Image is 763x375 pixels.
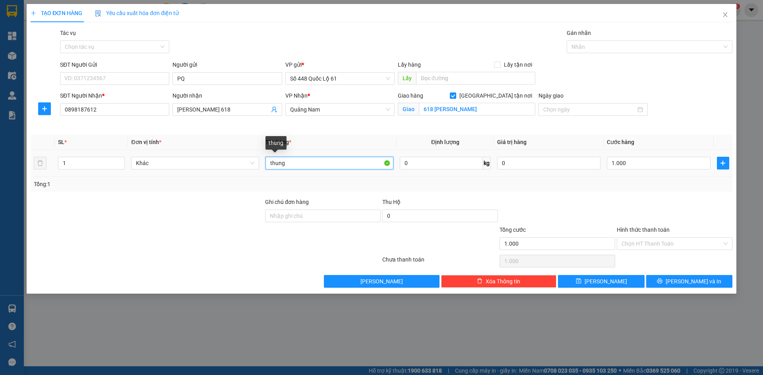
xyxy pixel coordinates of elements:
[657,278,662,285] span: printer
[265,199,309,205] label: Ghi chú đơn hàng
[136,157,254,169] span: Khác
[290,104,390,115] span: Quảng Nam
[285,60,395,69] div: VP gửi
[497,157,600,169] input: 0
[95,10,101,17] img: icon
[567,30,591,36] label: Gán nhãn
[714,4,736,26] button: Close
[717,160,729,166] span: plus
[290,73,390,85] span: Số 448 Quốc Lộ 61
[500,227,526,233] span: Tổng cước
[31,10,82,16] span: TẠO ĐƠN HÀNG
[398,92,423,99] span: Giao hàng
[271,106,277,113] span: user-add
[265,210,381,222] input: Ghi chú đơn hàng
[666,277,721,286] span: [PERSON_NAME] và In
[501,60,535,69] span: Lấy tận nơi
[382,199,401,205] span: Thu Hộ
[538,92,564,99] label: Ngày giao
[617,227,670,233] label: Hình thức thanh toán
[497,139,527,145] span: Giá trị hàng
[265,157,393,169] input: VD: Bàn, Ghế
[60,91,169,100] div: SĐT Người Nhận
[483,157,491,169] span: kg
[398,103,419,115] span: Giao
[431,139,459,145] span: Định lượng
[416,72,535,85] input: Dọc đường
[441,275,557,288] button: deleteXóa Thông tin
[34,157,46,169] button: delete
[646,275,732,288] button: printer[PERSON_NAME] và In
[398,72,416,85] span: Lấy
[285,92,308,99] span: VP Nhận
[58,139,64,145] span: SL
[131,139,161,145] span: Đơn vị tính
[360,277,403,286] span: [PERSON_NAME]
[398,62,421,68] span: Lấy hàng
[324,275,440,288] button: [PERSON_NAME]
[717,157,729,169] button: plus
[585,277,627,286] span: [PERSON_NAME]
[265,136,287,150] div: thung
[543,105,636,114] input: Ngày giao
[38,102,51,115] button: plus
[95,10,179,16] span: Yêu cầu xuất hóa đơn điện tử
[477,278,482,285] span: delete
[419,103,535,115] input: Giao tận nơi
[576,278,581,285] span: save
[381,255,499,269] div: Chưa thanh toán
[39,106,50,112] span: plus
[60,30,76,36] label: Tác vụ
[172,91,282,100] div: Người nhận
[486,277,520,286] span: Xóa Thông tin
[60,60,169,69] div: SĐT Người Gửi
[456,91,535,100] span: [GEOGRAPHIC_DATA] tận nơi
[722,12,728,18] span: close
[34,180,294,188] div: Tổng: 1
[558,275,644,288] button: save[PERSON_NAME]
[31,10,36,16] span: plus
[172,60,282,69] div: Người gửi
[607,139,634,145] span: Cước hàng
